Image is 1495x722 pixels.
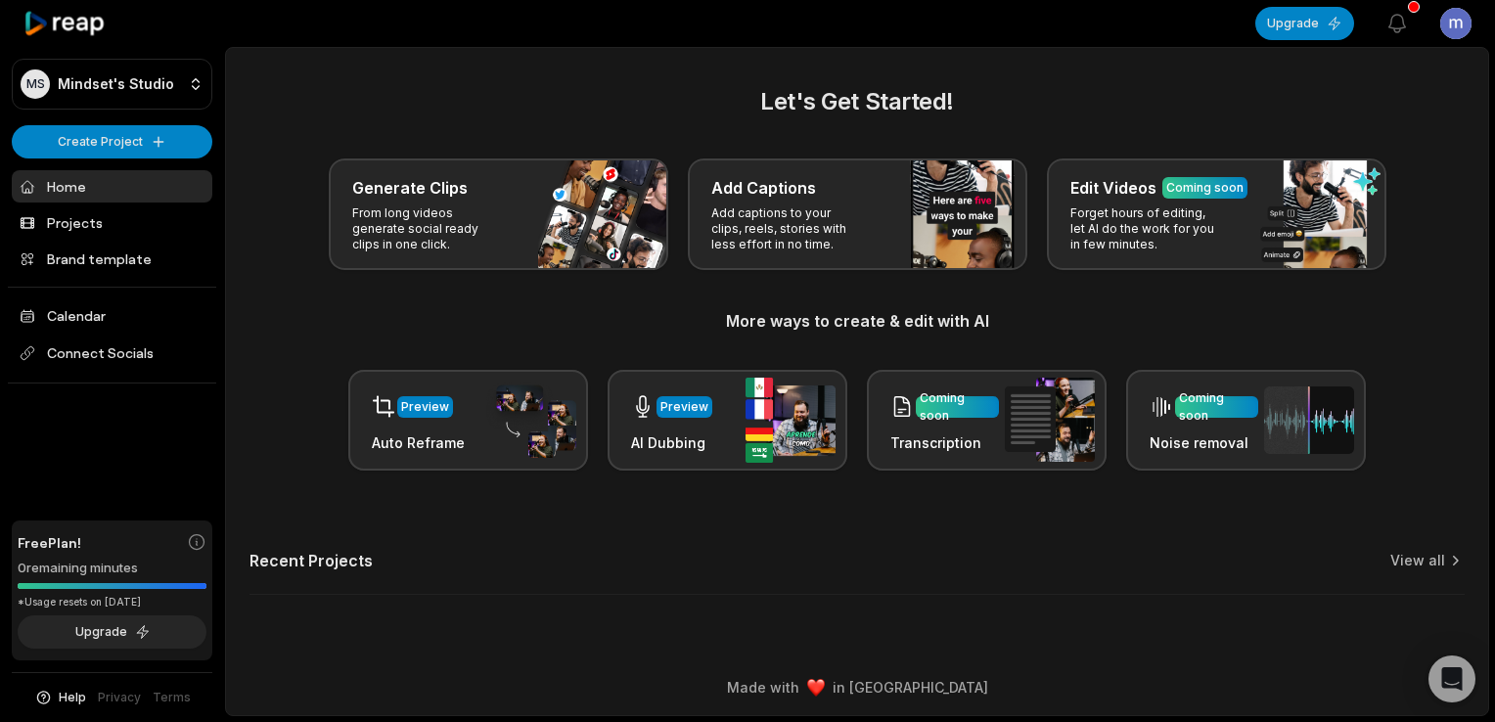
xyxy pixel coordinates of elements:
[660,398,708,416] div: Preview
[1070,205,1222,252] p: Forget hours of editing, let AI do the work for you in few minutes.
[1428,655,1475,702] div: Open Intercom Messenger
[1166,179,1244,197] div: Coming soon
[21,69,50,99] div: MS
[12,336,212,371] span: Connect Socials
[18,532,81,553] span: Free Plan!
[711,205,863,252] p: Add captions to your clips, reels, stories with less effort in no time.
[1150,432,1258,453] h3: Noise removal
[807,679,825,697] img: heart emoji
[1005,378,1095,462] img: transcription.png
[352,176,468,200] h3: Generate Clips
[249,84,1465,119] h2: Let's Get Started!
[18,559,206,578] div: 0 remaining minutes
[372,432,465,453] h3: Auto Reframe
[249,309,1465,333] h3: More ways to create & edit with AI
[890,432,999,453] h3: Transcription
[153,689,191,706] a: Terms
[711,176,816,200] h3: Add Captions
[249,551,373,570] h2: Recent Projects
[486,383,576,459] img: auto_reframe.png
[18,615,206,649] button: Upgrade
[631,432,712,453] h3: AI Dubbing
[1255,7,1354,40] button: Upgrade
[746,378,836,463] img: ai_dubbing.png
[1390,551,1445,570] a: View all
[12,206,212,239] a: Projects
[920,389,995,425] div: Coming soon
[12,299,212,332] a: Calendar
[1179,389,1254,425] div: Coming soon
[1264,386,1354,454] img: noise_removal.png
[401,398,449,416] div: Preview
[1070,176,1156,200] h3: Edit Videos
[58,75,174,93] p: Mindset's Studio
[34,689,86,706] button: Help
[244,677,1471,698] div: Made with in [GEOGRAPHIC_DATA]
[59,689,86,706] span: Help
[12,243,212,275] a: Brand template
[352,205,504,252] p: From long videos generate social ready clips in one click.
[18,595,206,609] div: *Usage resets on [DATE]
[98,689,141,706] a: Privacy
[12,170,212,203] a: Home
[12,125,212,158] button: Create Project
